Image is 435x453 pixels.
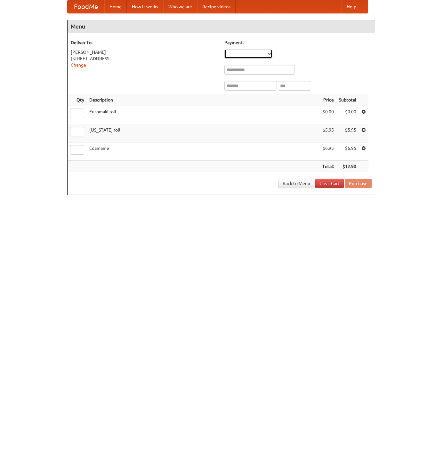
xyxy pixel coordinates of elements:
th: Price [320,94,336,106]
h5: Deliver To: [71,39,218,46]
div: [STREET_ADDRESS] [71,55,218,62]
th: Total: [320,161,336,173]
h4: Menu [68,20,375,33]
a: Back to Menu [278,179,314,188]
td: $5.95 [320,124,336,142]
a: How it works [127,0,163,13]
a: Recipe videos [197,0,236,13]
th: Qty [68,94,87,106]
td: $6.95 [336,142,359,161]
th: Subtotal [336,94,359,106]
td: $5.95 [336,124,359,142]
div: [PERSON_NAME] [71,49,218,55]
td: $0.00 [320,106,336,124]
a: Help [342,0,361,13]
a: Who we are [163,0,197,13]
th: $12.90 [336,161,359,173]
td: $6.95 [320,142,336,161]
td: Futomaki roll [87,106,320,124]
h5: Payment: [224,39,372,46]
a: Home [104,0,127,13]
td: $0.00 [336,106,359,124]
a: FoodMe [68,0,104,13]
th: Description [87,94,320,106]
td: Edamame [87,142,320,161]
a: Clear Cart [315,179,344,188]
td: [US_STATE] roll [87,124,320,142]
button: Purchase [345,179,372,188]
a: Change [71,62,86,68]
